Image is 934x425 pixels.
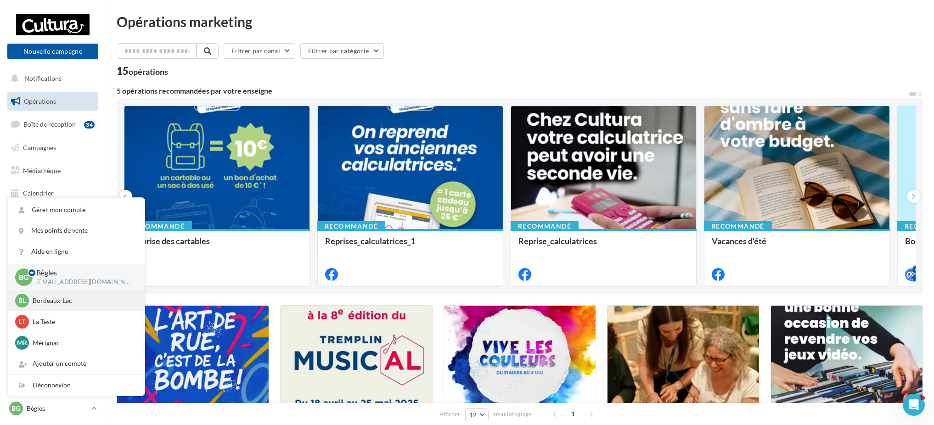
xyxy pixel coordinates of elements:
span: LT [19,317,25,326]
button: Filtrer par canal [224,43,295,59]
p: Mérignac [33,338,134,347]
div: Recommandé [511,221,579,231]
span: résultats/page [494,410,532,419]
div: 4 [912,265,921,274]
div: 5 opérations recommandées par votre enseigne [117,87,908,95]
p: La Teste [33,317,134,326]
a: Gérer mon compte [8,200,145,220]
span: Bg [12,404,21,413]
div: Vacances d'été [712,236,882,255]
button: 12 [465,408,489,421]
span: 12 [469,411,477,419]
span: Afficher [439,410,460,419]
a: Campagnes [6,138,100,157]
div: Reprise des cartables [132,236,302,255]
div: Recommandé [704,221,772,231]
span: Calendrier [23,189,54,197]
span: Notifications [24,74,62,82]
p: Bègles [36,268,130,278]
p: Bègles [27,404,88,413]
button: Nouvelle campagne [7,44,98,59]
div: 15 [117,66,168,76]
span: Bg [19,272,29,282]
a: Boîte de réception34 [6,114,100,134]
div: Recommandé [317,221,385,231]
span: BL [18,296,26,305]
a: Aide en ligne [8,241,145,262]
div: Reprise_calculatrices [518,236,689,255]
a: Médiathèque [6,161,100,180]
button: Filtrer par catégorie [300,43,384,59]
div: 34 [84,121,95,129]
a: Mes points de vente [8,220,145,241]
div: Déconnexion [8,375,145,396]
span: Opérations [24,97,56,105]
p: [EMAIL_ADDRESS][DOMAIN_NAME] [36,278,130,286]
div: Ajouter un compte [8,353,145,374]
div: Opérations marketing [117,15,923,28]
span: 1 [566,407,580,421]
iframe: Intercom live chat [903,394,925,416]
div: Reprises_calculatrices_1 [325,236,495,255]
span: Campagnes [23,144,56,151]
a: Opérations [6,92,100,111]
div: Recommandé [124,221,192,231]
span: Mr [17,338,27,347]
p: Bordeaux-Lac [33,296,134,305]
span: Médiathèque [23,166,61,174]
a: Bg Bègles [7,400,98,417]
a: Calendrier [6,184,100,203]
div: opérations [129,67,168,76]
button: Notifications [6,69,96,88]
span: Boîte de réception [23,120,76,128]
